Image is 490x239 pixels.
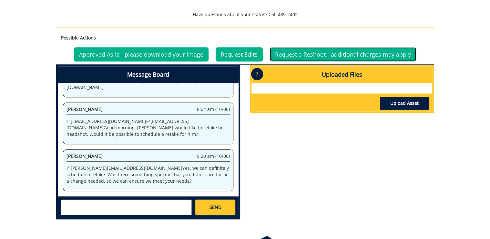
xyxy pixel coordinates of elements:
span: 9:20 am (10/06) [197,153,230,159]
p: @ [PERSON_NAME][EMAIL_ADDRESS][DOMAIN_NAME] Yes, we can definitely schedule a retake. Was there s... [66,165,230,184]
span: SEND [209,204,221,211]
p: @ [EMAIL_ADDRESS][DOMAIN_NAME] @ [EMAIL_ADDRESS][DOMAIN_NAME] Good morning. [PERSON_NAME] would l... [66,118,230,137]
a: Request Edits [216,47,263,61]
a: Approved As Is - please download your image [74,47,209,61]
strong: Possible Actions [61,35,96,41]
span: [PERSON_NAME] [66,106,103,112]
a: SEND [195,200,235,215]
textarea: messageToSend [61,200,192,215]
span: 8:04 am (10/06) [197,106,230,113]
a: Request a Reshoot - additional charges may apply [270,47,416,61]
p: Have questions about your status? Call 439-2402 [56,11,434,18]
h4: Message Board [58,66,239,83]
span: [PERSON_NAME] [66,153,103,159]
p: ? [251,68,263,80]
h4: Uploaded Files [251,66,432,83]
a: Upload Asset [380,97,429,110]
